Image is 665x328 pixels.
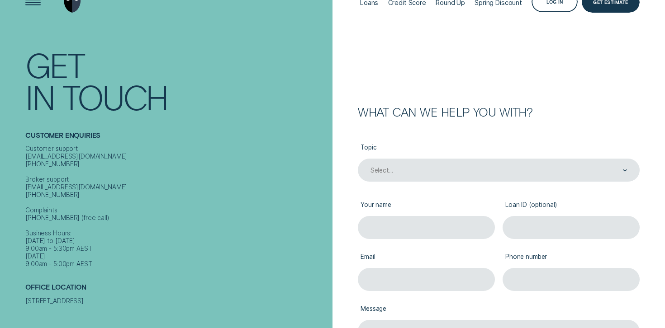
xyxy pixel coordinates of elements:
[25,131,328,145] h2: Customer Enquiries
[503,195,640,216] label: Loan ID (optional)
[62,81,168,113] div: Touch
[358,195,495,216] label: Your name
[358,247,495,268] label: Email
[370,167,393,174] div: Select...
[358,106,640,117] h2: What can we help you with?
[25,49,85,81] div: Get
[358,137,640,159] label: Topic
[358,299,640,320] label: Message
[503,247,640,268] label: Phone number
[25,49,328,113] h1: Get In Touch
[25,81,54,113] div: In
[25,297,328,305] div: [STREET_ADDRESS]
[25,145,328,268] div: Customer support [EMAIL_ADDRESS][DOMAIN_NAME] [PHONE_NUMBER] Broker support [EMAIL_ADDRESS][DOMAI...
[25,283,328,297] h2: Office Location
